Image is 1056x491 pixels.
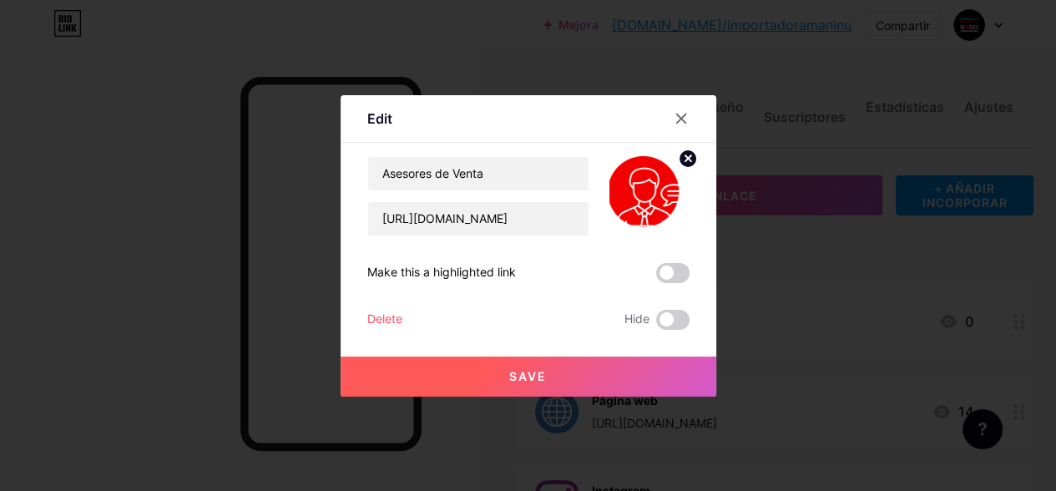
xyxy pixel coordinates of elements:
[624,310,649,330] span: Hide
[341,357,716,397] button: Save
[367,109,392,129] div: Edit
[609,156,690,236] img: link_thumbnail
[367,310,402,330] div: Delete
[368,202,589,235] input: URL
[509,369,547,383] span: Save
[367,263,516,283] div: Make this a highlighted link
[368,157,589,190] input: Title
